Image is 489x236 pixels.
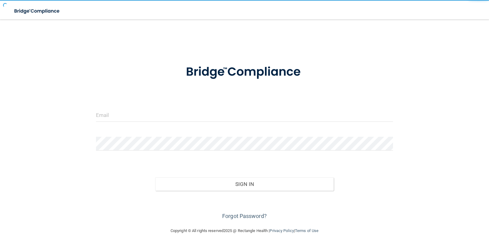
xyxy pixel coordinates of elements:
input: Email [96,108,393,122]
a: Forgot Password? [222,213,267,219]
a: Terms of Use [295,228,318,233]
img: bridge_compliance_login_screen.278c3ca4.svg [173,56,316,88]
button: Sign In [155,177,334,191]
a: Privacy Policy [270,228,294,233]
img: bridge_compliance_login_screen.278c3ca4.svg [9,5,65,17]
